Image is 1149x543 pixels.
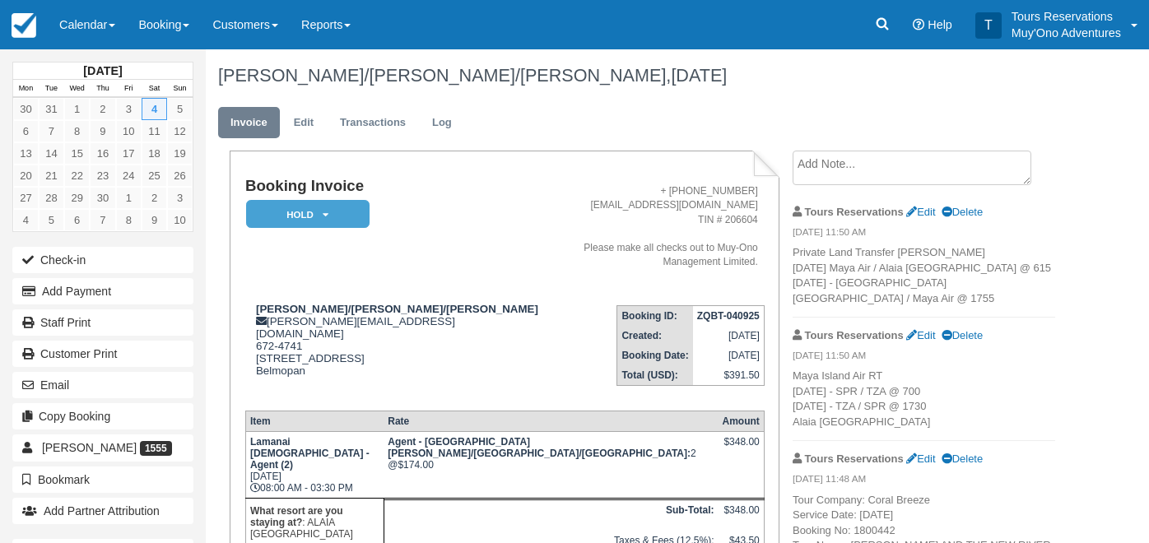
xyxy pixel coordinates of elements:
a: 2 [90,98,115,120]
a: 1 [116,187,142,209]
th: Thu [90,80,115,98]
th: Booking Date: [617,346,693,365]
td: [DATE] [693,326,765,346]
a: 15 [64,142,90,165]
a: 6 [13,120,39,142]
a: 28 [39,187,64,209]
td: 2 @ [384,432,718,499]
strong: What resort are you staying at? [250,505,343,528]
a: 25 [142,165,167,187]
a: 3 [167,187,193,209]
td: $391.50 [693,365,765,386]
a: 30 [13,98,39,120]
button: Add Payment [12,278,193,304]
h1: Booking Invoice [245,178,541,195]
p: Tours Reservations [1012,8,1121,25]
div: $348.00 [722,436,759,461]
span: 1555 [140,441,172,456]
th: Rate [384,411,718,432]
th: Sun [167,80,193,98]
button: Check-in [12,247,193,273]
td: $348.00 [718,499,764,531]
p: Maya Island Air RT [DATE] - SPR / TZA @ 700 [DATE] - TZA / SPR @ 1730 Alaia [GEOGRAPHIC_DATA] [793,369,1055,429]
a: 20 [13,165,39,187]
th: Wed [64,80,90,98]
button: Bookmark [12,466,193,493]
a: 16 [90,142,115,165]
span: $174.00 [398,459,433,471]
a: 1 [64,98,90,120]
a: 24 [116,165,142,187]
strong: Agent - San Pedro/Belize City/Caye Caulker [388,436,691,459]
th: Sub-Total: [384,499,718,531]
a: 4 [142,98,167,120]
strong: [DATE] [83,64,122,77]
button: Email [12,372,193,398]
a: 8 [64,120,90,142]
a: 9 [142,209,167,231]
th: Tue [39,80,64,98]
a: 18 [142,142,167,165]
a: 2 [142,187,167,209]
a: 27 [13,187,39,209]
a: Delete [942,452,983,465]
a: Invoice [218,107,280,139]
strong: Lamanai [DEMOGRAPHIC_DATA] - Agent (2) [250,436,370,471]
td: [DATE] 08:00 AM - 03:30 PM [245,432,384,499]
a: Log [420,107,464,139]
a: 10 [167,209,193,231]
td: [DATE] [693,346,765,365]
a: 22 [64,165,90,187]
a: Transactions [328,107,418,139]
a: 21 [39,165,64,187]
div: [PERSON_NAME][EMAIL_ADDRESS][DOMAIN_NAME] 672-4741 [STREET_ADDRESS] Belmopan [245,303,541,397]
a: 5 [167,98,193,120]
span: [PERSON_NAME] [42,441,137,454]
a: 19 [167,142,193,165]
a: 11 [142,120,167,142]
a: Edit [906,452,935,465]
a: 3 [116,98,142,120]
th: Amount [718,411,764,432]
p: : ALAIA [GEOGRAPHIC_DATA] [250,503,379,542]
a: Delete [942,206,983,218]
a: 12 [167,120,193,142]
address: + [PHONE_NUMBER] [EMAIL_ADDRESS][DOMAIN_NAME] TIN # 206604 Please make all checks out to Muy-Ono ... [547,184,757,269]
button: Copy Booking [12,403,193,429]
a: 31 [39,98,64,120]
a: [PERSON_NAME] 1555 [12,434,193,461]
a: 8 [116,209,142,231]
a: Edit [906,329,935,341]
a: 4 [13,209,39,231]
strong: [PERSON_NAME]/[PERSON_NAME]/[PERSON_NAME] [256,303,538,315]
em: [DATE] 11:48 AM [793,472,1055,490]
a: 29 [64,187,90,209]
a: 9 [90,120,115,142]
a: Edit [281,107,326,139]
th: Fri [116,80,142,98]
button: Add Partner Attribution [12,498,193,524]
th: Created: [617,326,693,346]
strong: Tours Reservations [805,452,904,465]
a: Customer Print [12,341,193,367]
th: Booking ID: [617,306,693,327]
a: 6 [64,209,90,231]
a: 14 [39,142,64,165]
th: Sat [142,80,167,98]
a: 7 [90,209,115,231]
a: Delete [942,329,983,341]
h1: [PERSON_NAME]/[PERSON_NAME]/[PERSON_NAME], [218,66,1055,86]
i: Help [913,19,924,30]
strong: Tours Reservations [805,329,904,341]
strong: ZQBT-040925 [697,310,760,322]
a: 26 [167,165,193,187]
a: Edit [906,206,935,218]
img: checkfront-main-nav-mini-logo.png [12,13,36,38]
th: Item [245,411,384,432]
a: Staff Print [12,309,193,336]
span: Help [928,18,952,31]
span: [DATE] [671,65,727,86]
a: 30 [90,187,115,209]
a: 10 [116,120,142,142]
th: Total (USD): [617,365,693,386]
